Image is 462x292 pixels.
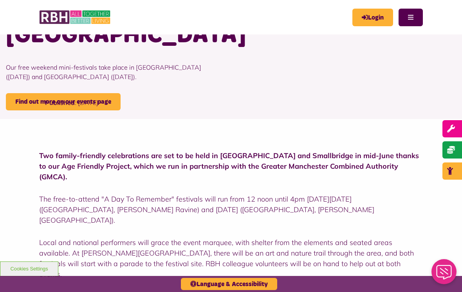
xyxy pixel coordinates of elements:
p: The free-to-attend "A Day To Remember" festivals will run from 12 noon until 4pm [DATE][DATE] ([G... [39,194,423,225]
img: RBH [39,8,112,27]
iframe: Netcall Web Assistant for live chat [427,257,462,292]
strong: Two family-friendly celebrations are set to be held in [GEOGRAPHIC_DATA] and Smallbridge in mid-J... [39,151,419,181]
strong: Published [45,99,75,106]
p: Local and national performers will grace the event marquee, with shelter from the elements and se... [39,237,423,279]
p: Our free weekend mini-festivals take place in [GEOGRAPHIC_DATA] ([DATE]) and [GEOGRAPHIC_DATA] ([... [6,51,225,93]
p: : [DATE] [45,98,417,119]
button: Navigation [399,9,423,26]
button: Language & Accessibility [181,278,277,290]
a: Find out more on our events page [6,93,121,110]
a: MyRBH [352,9,393,26]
